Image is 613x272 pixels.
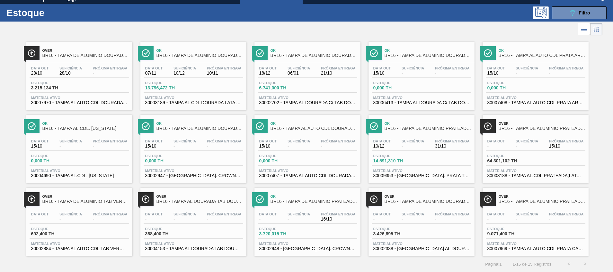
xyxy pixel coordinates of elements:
[484,122,492,130] img: Ícone
[435,217,470,222] span: -
[31,66,49,70] span: Data out
[478,37,592,110] a: ÍconeOkBR16 - TAMPA AL AUTO CDL PRATA ARDAGHData out15/10Suficiência-Próxima Entrega-Estoque0,000...
[533,6,549,19] div: Pogramando: nenhum usuário selecionado
[487,217,505,222] span: -
[136,110,250,183] a: ÍconeOkBR16 - TAMPA DE ALUMÍNIO DOURADA CROWN ISEData out15/10Suficiência-Próxima Entrega-Estoque...
[549,71,584,76] span: -
[435,66,470,70] span: Próxima Entrega
[145,231,190,236] span: 368,400 TH
[484,195,492,203] img: Ícone
[516,212,538,216] span: Suficiência
[385,195,471,198] span: Over
[256,195,264,203] img: Ícone
[250,110,364,183] a: ÍconeOkBR16 - TAMPA AL AUTO CDL DOURADA ARDAGHData out15/10Suficiência-Próxima Entrega-Estoque0,0...
[93,139,128,143] span: Próxima Entrega
[256,49,264,57] img: Ícone
[271,53,357,58] span: BR16 - TAMPA DE ALUMÍNIO DOURADA TAB DOURADO
[6,9,102,16] h1: Estoque
[145,144,163,149] span: 15/10
[59,217,82,222] span: -
[173,144,196,149] span: -
[499,53,585,58] span: BR16 - TAMPA AL AUTO CDL PRATA ARDAGH
[31,173,128,178] span: 30004690 - TAMPA AL.CDL. COLORADO
[142,122,150,130] img: Ícone
[207,139,242,143] span: Próxima Entrega
[385,122,471,125] span: Ok
[31,159,76,163] span: 0,000 TH
[31,242,128,246] span: Material ativo
[259,71,277,76] span: 18/12
[516,139,538,143] span: Suficiência
[145,139,163,143] span: Data out
[156,53,243,58] span: BR16 - TAMPA DE ALUMÍNIO DOURADA BALL CDL
[499,122,585,125] span: Over
[173,212,196,216] span: Suficiência
[487,173,584,178] span: 30003188 - TAMPA AL.CDL;PRATEADA;LATA-AUTOMATICA;
[271,195,357,198] span: Ok
[549,144,584,149] span: 15/10
[145,169,242,173] span: Material ativo
[31,100,128,105] span: 30007970 - TAMPA AL AUTO CDL DOURADA CANPACK
[173,217,196,222] span: -
[487,66,505,70] span: Data out
[259,173,356,178] span: 30007407 - TAMPA AL AUTO CDL DOURADA ARDAGH
[516,144,538,149] span: -
[145,173,242,178] span: 30002947 - TAMPA AL. CROWN; DOURADA; ISE
[145,96,242,100] span: Material ativo
[93,144,128,149] span: -
[499,195,585,198] span: Over
[516,66,538,70] span: Suficiência
[31,144,49,149] span: 15/10
[145,66,163,70] span: Data out
[578,23,590,35] div: Visão em Lista
[364,183,478,256] a: ÍconeOverBR16 - TAMPA DE ALUMÍNIO DOURADA TAB DOURADO CROWNData out-Suficiência-Próxima Entrega-E...
[487,212,505,216] span: Data out
[487,139,505,143] span: Data out
[59,212,82,216] span: Suficiência
[435,144,470,149] span: 31/10
[516,71,538,76] span: -
[31,96,128,100] span: Material ativo
[173,139,196,143] span: Suficiência
[487,144,505,149] span: -
[552,6,607,19] button: Filtro
[145,217,163,222] span: -
[259,212,277,216] span: Data out
[156,49,243,52] span: Ok
[288,144,310,149] span: -
[577,256,593,272] button: >
[516,217,538,222] span: -
[373,212,391,216] span: Data out
[373,246,470,251] span: 30002338 - TAMPA AL DOURADA TAB DOUR AUTO ISE
[59,144,82,149] span: -
[259,86,304,90] span: 6.741,000 TH
[321,71,356,76] span: 21/10
[487,169,584,173] span: Material ativo
[259,227,304,231] span: Estoque
[259,154,304,158] span: Estoque
[373,242,470,246] span: Material ativo
[31,169,128,173] span: Material ativo
[259,242,356,246] span: Material ativo
[259,81,304,85] span: Estoque
[156,126,243,131] span: BR16 - TAMPA DE ALUMÍNIO DOURADA CROWN ISE
[373,231,418,236] span: 3.426,695 TH
[435,212,470,216] span: Próxima Entrega
[549,139,584,143] span: Próxima Entrega
[549,66,584,70] span: Próxima Entrega
[590,23,602,35] div: Visão em Cards
[145,159,190,163] span: 0,000 TH
[288,139,310,143] span: Suficiência
[435,71,470,76] span: -
[402,71,424,76] span: -
[373,169,470,173] span: Material ativo
[59,139,82,143] span: Suficiência
[561,256,577,272] button: <
[402,144,424,149] span: -
[373,159,418,163] span: 14.591,310 TH
[485,262,502,267] span: Página : 1
[321,217,356,222] span: 16/10
[288,212,310,216] span: Suficiência
[373,227,418,231] span: Estoque
[370,122,378,130] img: Ícone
